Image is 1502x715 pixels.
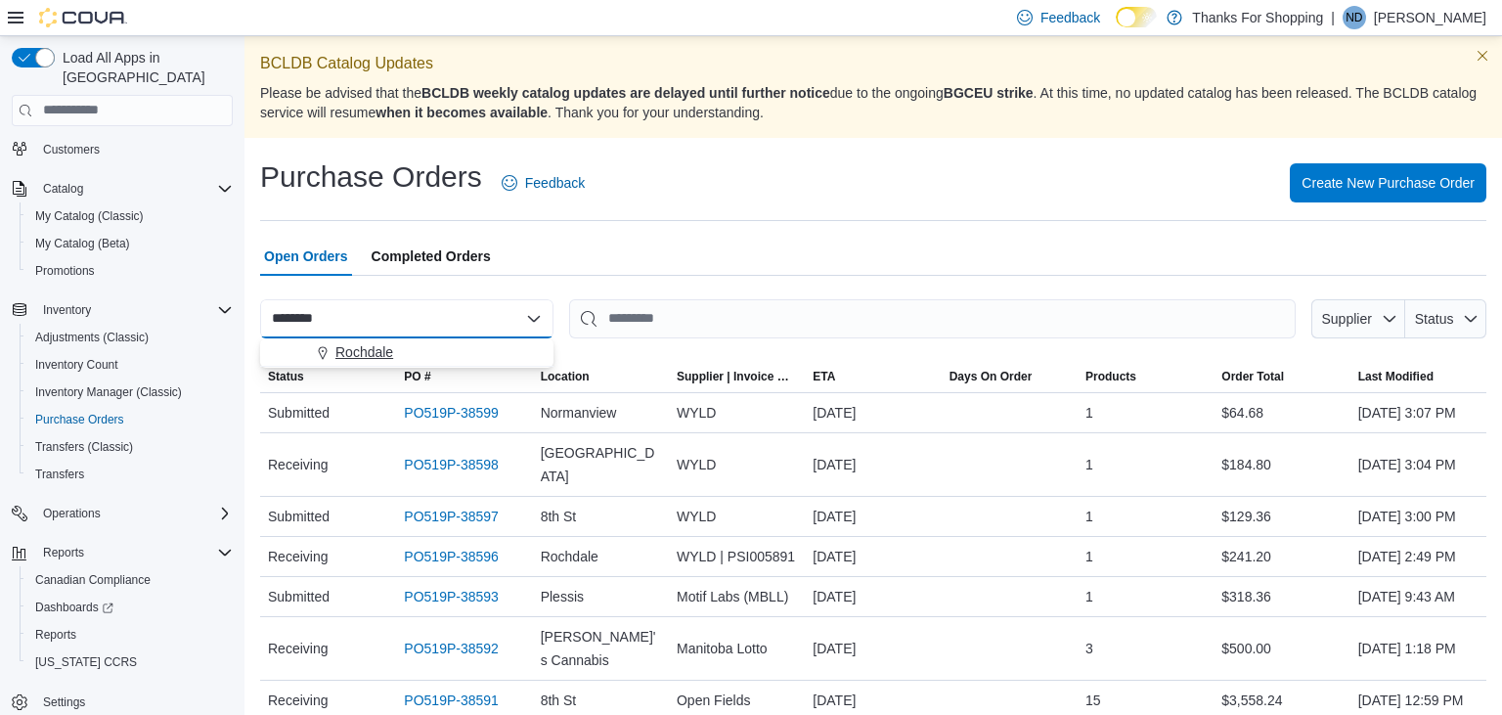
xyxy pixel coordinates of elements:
div: [DATE] [805,577,941,616]
button: [US_STATE] CCRS [20,648,241,676]
span: Products [1085,369,1136,384]
button: Last Modified [1350,361,1486,392]
button: Inventory Manager (Classic) [20,379,241,406]
a: PO519P-38597 [404,505,499,528]
h1: Purchase Orders [260,157,482,197]
strong: BGCEU strike [944,85,1034,101]
button: Location [533,361,669,392]
span: Purchase Orders [27,408,233,431]
span: Settings [35,690,233,714]
p: | [1331,6,1335,29]
div: $184.80 [1214,445,1349,484]
span: Promotions [27,259,233,283]
button: Catalog [35,177,91,201]
button: Supplier | Invoice Number [669,361,805,392]
span: Supplier [1322,311,1372,327]
input: This is a search bar. After typing your query, hit enter to filter the results lower in the page. [569,299,1296,338]
div: $318.36 [1214,577,1349,616]
span: Adjustments (Classic) [35,330,149,345]
button: Dismiss this callout [1471,44,1494,67]
span: Open Orders [264,237,348,276]
strong: BCLDB weekly catalog updates are delayed until further notice [421,85,830,101]
a: Promotions [27,259,103,283]
div: WYLD [669,445,805,484]
div: Nikki Dusyk [1343,6,1366,29]
span: Submitted [268,585,330,608]
span: 1 [1085,545,1093,568]
button: Rochdale [260,338,553,367]
span: Feedback [525,173,585,193]
a: Dashboards [20,594,241,621]
p: Thanks For Shopping [1192,6,1323,29]
a: Feedback [494,163,593,202]
span: [US_STATE] CCRS [35,654,137,670]
a: PO519P-38591 [404,689,499,712]
span: Reports [35,541,233,564]
p: Please be advised that the due to the ongoing . At this time, no updated catalog has been release... [260,83,1486,122]
div: Choose from the following options [260,338,553,367]
span: Receiving [268,453,328,476]
div: [DATE] 2:49 PM [1350,537,1486,576]
span: ND [1346,6,1362,29]
span: Receiving [268,545,328,568]
span: Settings [43,694,85,710]
a: Purchase Orders [27,408,132,431]
button: Inventory [4,296,241,324]
button: Canadian Compliance [20,566,241,594]
span: Adjustments (Classic) [27,326,233,349]
div: [DATE] [805,629,941,668]
div: [DATE] 9:43 AM [1350,577,1486,616]
a: Canadian Compliance [27,568,158,592]
span: Catalog [35,177,233,201]
span: Catalog [43,181,83,197]
button: Operations [35,502,109,525]
a: Transfers (Classic) [27,435,141,459]
span: My Catalog (Beta) [35,236,130,251]
span: Submitted [268,505,330,528]
span: ETA [813,369,835,384]
div: $64.68 [1214,393,1349,432]
button: ETA [805,361,941,392]
div: [DATE] 3:07 PM [1350,393,1486,432]
span: Last Modified [1358,369,1434,384]
a: PO519P-38593 [404,585,499,608]
button: Inventory Count [20,351,241,379]
span: Status [268,369,304,384]
span: Transfers (Classic) [35,439,133,455]
span: Normanview [541,401,617,425]
span: Inventory Manager (Classic) [35,384,182,400]
span: Inventory Manager (Classic) [27,380,233,404]
a: PO519P-38596 [404,545,499,568]
span: Inventory Count [27,353,233,377]
button: Reports [35,541,92,564]
span: 1 [1085,453,1093,476]
button: My Catalog (Beta) [20,230,241,257]
span: Load All Apps in [GEOGRAPHIC_DATA] [55,48,233,87]
span: Transfers (Classic) [27,435,233,459]
button: PO # [396,361,532,392]
span: Dark Mode [1116,27,1117,28]
span: Feedback [1040,8,1100,27]
div: [DATE] [805,445,941,484]
span: My Catalog (Classic) [27,204,233,228]
span: [GEOGRAPHIC_DATA] [541,441,661,488]
span: Operations [35,502,233,525]
a: PO519P-38599 [404,401,499,425]
div: Location [541,369,590,384]
button: Status [1405,299,1486,338]
a: Settings [35,691,93,714]
button: Inventory [35,298,99,322]
div: [DATE] 1:18 PM [1350,629,1486,668]
button: My Catalog (Classic) [20,202,241,230]
span: Rochdale [335,342,393,362]
button: Adjustments (Classic) [20,324,241,351]
span: Customers [43,142,100,157]
button: Products [1078,361,1214,392]
span: Reports [43,545,84,560]
span: Receiving [268,689,328,712]
span: Canadian Compliance [35,572,151,588]
a: Adjustments (Classic) [27,326,156,349]
span: Plessis [541,585,584,608]
span: 1 [1085,401,1093,425]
